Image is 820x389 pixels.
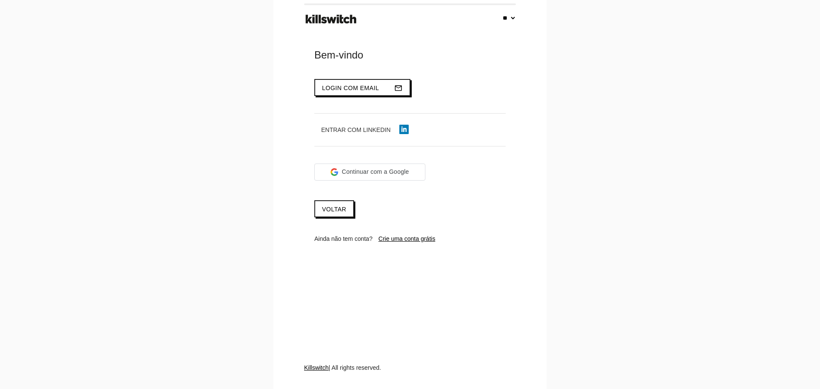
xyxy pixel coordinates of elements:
[314,48,506,62] div: Bem-vindo
[304,12,358,27] img: ks-logo-black-footer.png
[314,200,354,217] a: Voltar
[321,126,391,133] span: Entrar com LinkedIn
[394,80,403,96] i: mail_outline
[314,122,416,137] button: Entrar com LinkedIn
[304,363,516,389] div: | All rights reserved.
[342,167,409,176] span: Continuar com a Google
[322,85,379,91] span: Login com email
[314,164,425,181] div: Continuar com a Google
[304,364,329,371] a: Killswitch
[399,125,409,134] img: linkedin-icon.png
[314,79,410,96] button: Login com emailmail_outline
[314,235,372,242] span: Ainda não tem conta?
[378,235,435,242] a: Crie uma conta grátis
